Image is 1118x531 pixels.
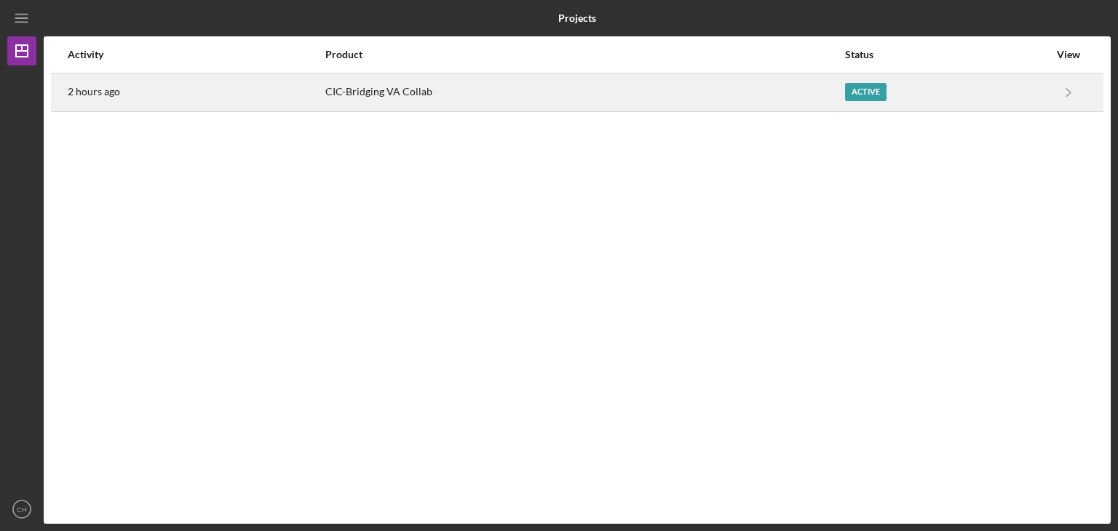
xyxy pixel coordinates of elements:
[845,83,887,101] div: Active
[7,495,36,524] button: CH
[68,49,324,60] div: Activity
[325,49,843,60] div: Product
[1050,49,1087,60] div: View
[17,506,27,514] text: CH
[68,86,120,97] time: 2025-09-02 16:03
[325,74,843,111] div: CIC-Bridging VA Collab
[558,12,596,24] b: Projects
[845,49,1049,60] div: Status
